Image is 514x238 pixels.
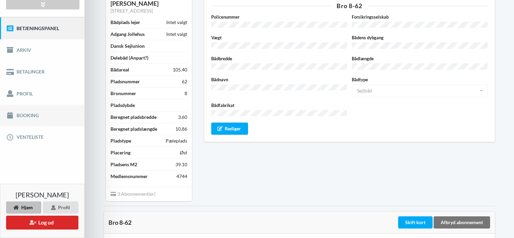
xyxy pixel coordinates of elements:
div: Skift kort [398,216,433,229]
div: Pladsdybde [111,102,135,109]
div: Intet valgt [166,31,187,38]
div: Rediger [211,123,248,135]
button: Log ud [6,216,78,230]
div: Bådareal [111,66,129,73]
div: Afbryd abonnement [434,216,490,229]
div: Pladsens M2 [111,161,137,168]
div: Delebåd (Anpart?) [111,55,148,61]
label: Bådlængde [352,55,488,62]
label: Forsikringsselskab [352,14,488,20]
div: 8 [185,90,187,97]
div: Pladstype [111,137,131,144]
div: Beregnet pladsbredde [111,114,156,121]
div: Pladsnummer [111,78,140,85]
div: Adgang Jollehus [111,31,145,38]
label: Bådbredde [211,55,347,62]
div: 105.40 [173,66,187,73]
div: Bro 8-62 [211,3,488,9]
div: 62 [182,78,187,85]
div: Dansk Sejlunion [111,43,145,49]
span: 3 Abonnement(er) [111,191,155,197]
div: 10.86 [175,126,187,132]
div: Intet valgt [166,19,187,26]
div: Bådplads lejer [111,19,140,26]
div: Beregnet pladslængde [111,126,157,132]
div: 39.10 [175,161,187,168]
div: Medlemsnummer [111,173,148,180]
div: Bronummer [111,90,136,97]
div: Øst [180,149,187,156]
div: 4744 [176,173,187,180]
div: Hjem [6,201,41,214]
div: Bro 8-62 [108,219,397,226]
div: Placering [111,149,130,156]
span: [PERSON_NAME] [16,191,69,198]
label: Bådfabrikat [211,102,347,109]
div: Pæleplads [166,137,187,144]
label: Bådtype [352,76,488,83]
label: Vægt [211,34,347,41]
div: Profil [43,201,78,214]
div: 3.60 [178,114,187,121]
label: Policenummer [211,14,347,20]
label: Bådens dybgang [352,34,488,41]
a: [STREET_ADDRESS] [111,8,153,14]
label: Bådnavn [211,76,347,83]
